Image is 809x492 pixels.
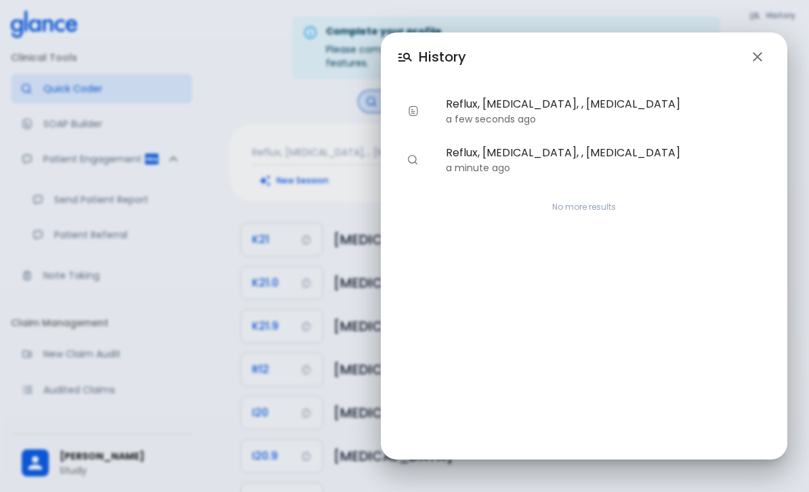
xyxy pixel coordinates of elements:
time: a few seconds ago [446,112,536,126]
div: Reflux, [MEDICAL_DATA], , [MEDICAL_DATA]a minute ago [397,135,771,184]
span: Reflux, [MEDICAL_DATA], , [MEDICAL_DATA] [446,96,760,112]
time: a minute ago [446,161,510,175]
span: No more results [552,200,616,214]
span: Reflux, [MEDICAL_DATA], , [MEDICAL_DATA] [446,145,760,161]
h6: History [419,46,466,68]
div: Reflux, [MEDICAL_DATA], , [MEDICAL_DATA]a few seconds ago [397,87,771,135]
